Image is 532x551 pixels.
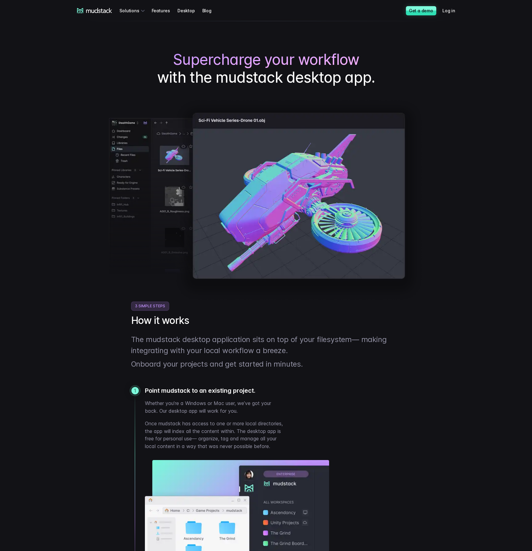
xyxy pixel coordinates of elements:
a: mudstack logo [77,8,112,14]
a: Blog [202,5,219,16]
a: Get a demo [406,6,436,15]
h2: How it works [131,314,401,327]
span: Art team size [103,51,131,56]
p: The mudstack desktop application sits on top of your filesystem— making integrating with your loc... [131,334,401,356]
div: 1 [131,387,139,394]
span: Last name [103,0,126,6]
p: Once mudstack has access to one or more local directories, the app will index all the content wit... [145,420,283,450]
span: Supercharge your workflow [173,51,359,69]
span: Work with outsourced artists? [7,111,72,116]
h1: with the mudstack desktop app. [77,51,455,86]
a: Features [151,5,177,16]
p: Onboard your projects and get started in minutes. [131,359,401,370]
span: 3 Simple Steps [131,301,169,311]
span: Job title [103,26,119,31]
a: Desktop [177,5,202,16]
h3: Point mudstack to an existing project. [145,387,401,395]
div: Solutions [119,5,146,16]
p: Whether you’re a Windows or Mac user, we’ve got your back. Our desktop app will work for you. [145,399,283,415]
img: Screenshot of mudstack desktop app [109,98,423,301]
input: Work with outsourced artists? [2,112,6,116]
a: Log in [442,5,463,16]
